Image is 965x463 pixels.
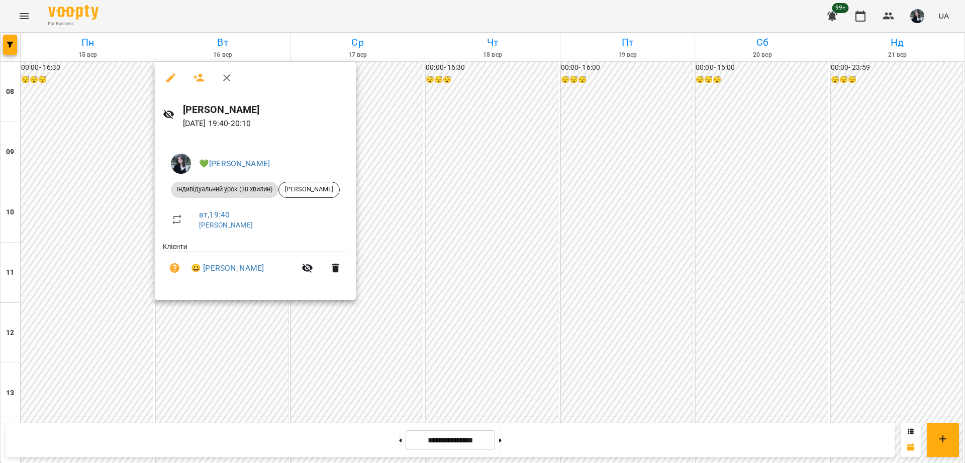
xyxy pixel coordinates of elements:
[163,242,348,288] ul: Клієнти
[183,118,348,130] p: [DATE] 19:40 - 20:10
[183,102,348,118] h6: [PERSON_NAME]
[278,182,340,198] div: [PERSON_NAME]
[199,221,253,229] a: [PERSON_NAME]
[191,262,264,274] a: 😀 [PERSON_NAME]
[163,256,187,280] button: Візит ще не сплачено. Додати оплату?
[199,159,270,168] a: 💚[PERSON_NAME]
[279,185,339,194] span: [PERSON_NAME]
[171,154,191,174] img: 91885ff653e4a9d6131c60c331ff4ae6.jpeg
[199,210,230,219] a: вт , 19:40
[171,185,278,194] span: Індивідуальний урок (30 хвилин)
